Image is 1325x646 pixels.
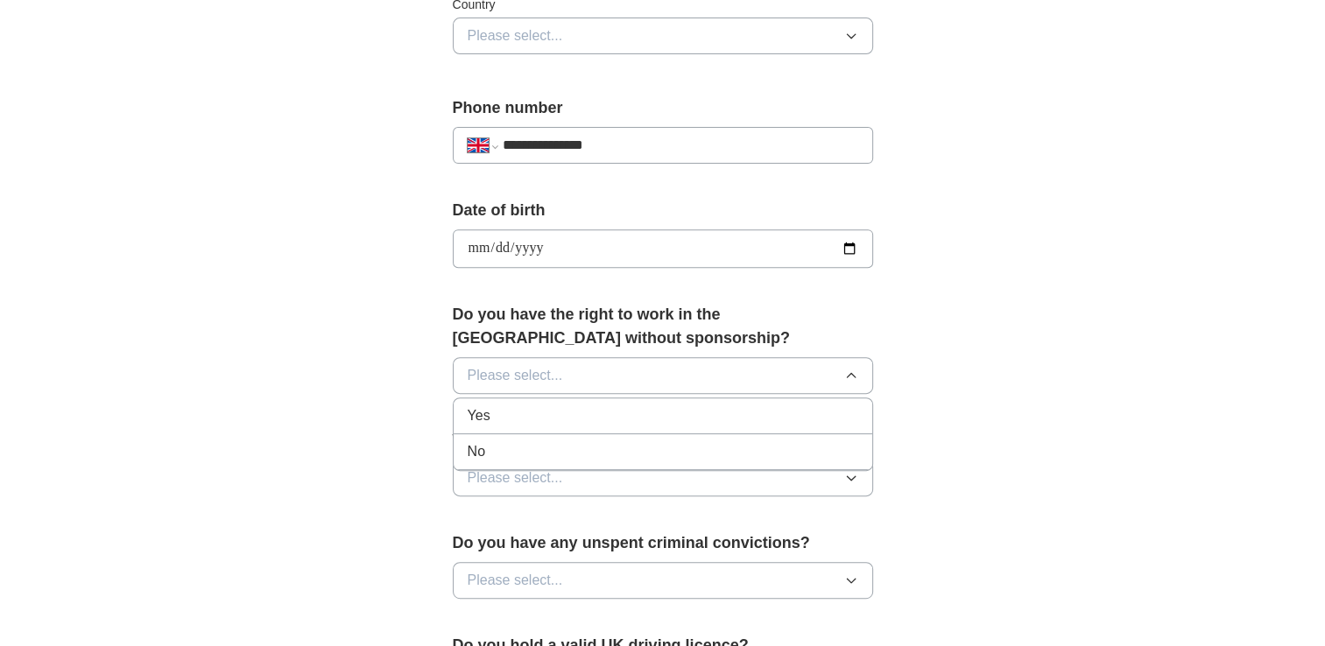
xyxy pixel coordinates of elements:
[468,570,563,591] span: Please select...
[468,467,563,488] span: Please select...
[453,357,873,394] button: Please select...
[453,460,873,496] button: Please select...
[453,562,873,599] button: Please select...
[453,18,873,54] button: Please select...
[468,405,490,426] span: Yes
[468,25,563,46] span: Please select...
[468,365,563,386] span: Please select...
[453,303,873,350] label: Do you have the right to work in the [GEOGRAPHIC_DATA] without sponsorship?
[453,531,873,555] label: Do you have any unspent criminal convictions?
[468,441,485,462] span: No
[453,96,873,120] label: Phone number
[453,199,873,222] label: Date of birth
